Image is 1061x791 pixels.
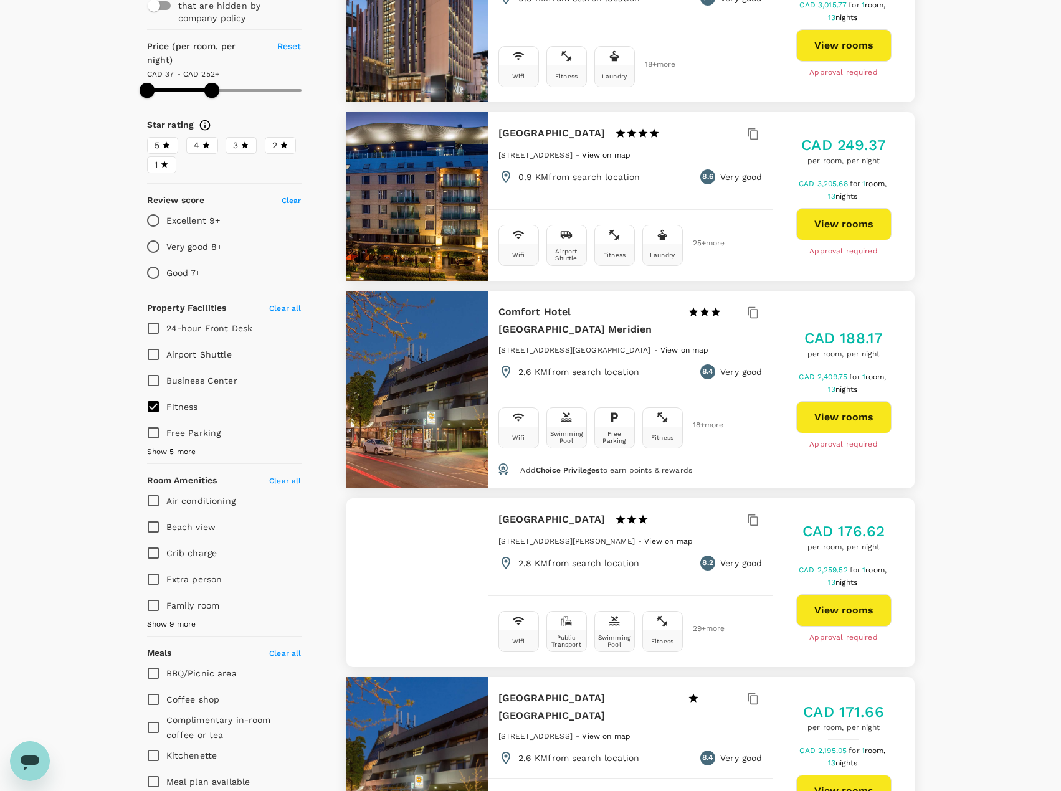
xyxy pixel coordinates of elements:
[512,638,525,645] div: Wifi
[166,402,198,412] span: Fitness
[803,702,884,722] h5: CAD 171.66
[693,239,711,247] span: 25 + more
[166,777,250,787] span: Meal plan available
[720,557,762,569] p: Very good
[147,647,172,660] h6: Meals
[796,594,892,627] button: View rooms
[796,401,892,433] a: View rooms
[796,29,892,62] button: View rooms
[518,752,640,764] p: 2.6 KM from search location
[498,689,678,724] h6: [GEOGRAPHIC_DATA] [GEOGRAPHIC_DATA]
[582,151,630,159] span: View on map
[799,746,849,755] span: CAD 2,195.05
[147,618,196,631] span: Show 9 more
[498,151,573,159] span: [STREET_ADDRESS]
[602,73,627,80] div: Laundry
[835,578,857,587] span: nights
[828,192,859,201] span: 13
[862,179,888,188] span: 1
[166,522,216,532] span: Beach view
[166,349,232,359] span: Airport Shuttle
[849,746,861,755] span: for
[801,155,886,168] span: per room, per night
[166,600,220,610] span: Family room
[498,303,678,338] h6: Comfort Hotel [GEOGRAPHIC_DATA] Meridien
[660,344,709,354] a: View on map
[799,372,849,381] span: CAD 2,409.75
[155,158,158,171] span: 1
[512,73,525,80] div: Wifi
[166,694,220,704] span: Coffee shop
[10,741,50,781] iframe: Button to launch messaging window
[702,366,713,378] span: 8.4
[801,135,886,155] h5: CAD 249.37
[651,638,673,645] div: Fitness
[720,752,762,764] p: Very good
[166,267,201,279] p: Good 7+
[269,649,301,658] span: Clear all
[809,438,878,451] span: Approval required
[166,668,237,678] span: BBQ/Picnic area
[166,323,253,333] span: 24-hour Front Desk
[803,722,884,734] span: per room, per night
[147,474,217,488] h6: Room Amenities
[828,13,859,22] span: 13
[518,557,640,569] p: 2.8 KM from search location
[498,346,651,354] span: [STREET_ADDRESS][GEOGRAPHIC_DATA]
[654,346,660,354] span: -
[147,70,220,78] span: CAD 37 - CAD 252+
[269,304,301,313] span: Clear all
[512,434,525,441] div: Wifi
[166,376,237,386] span: Business Center
[862,1,888,9] span: 1
[865,746,886,755] span: room,
[849,1,861,9] span: for
[166,496,236,506] span: Air conditioning
[638,537,644,546] span: -
[597,430,632,444] div: Free Parking
[282,196,302,205] span: Clear
[862,566,888,574] span: 1
[603,252,626,258] div: Fitness
[166,428,221,438] span: Free Parking
[155,139,159,152] span: 5
[166,548,217,558] span: Crib charge
[835,13,857,22] span: nights
[166,751,217,760] span: Kitchenette
[498,537,635,546] span: [STREET_ADDRESS][PERSON_NAME]
[194,139,199,152] span: 4
[498,125,606,142] h6: [GEOGRAPHIC_DATA]
[865,372,887,381] span: room,
[850,566,862,574] span: for
[576,151,582,159] span: -
[582,731,630,741] a: View on map
[802,541,885,554] span: per room, per night
[702,752,713,764] span: 8.4
[644,536,693,546] a: View on map
[166,715,271,740] span: Complimentary in-room coffee or tea
[835,385,857,394] span: nights
[693,421,711,429] span: 18 + more
[166,574,222,584] span: Extra person
[651,434,673,441] div: Fitness
[512,252,525,258] div: Wifi
[865,179,887,188] span: room,
[536,466,600,475] span: Choice Privileges
[804,348,883,361] span: per room, per night
[796,208,892,240] button: View rooms
[865,1,886,9] span: room,
[644,537,693,546] span: View on map
[520,466,692,475] span: Add to earn points & rewards
[828,578,859,587] span: 13
[835,192,857,201] span: nights
[702,171,713,183] span: 8.6
[269,476,301,485] span: Clear all
[550,430,584,444] div: Swimming Pool
[166,240,222,253] p: Very good 8+
[498,511,606,528] h6: [GEOGRAPHIC_DATA]
[555,73,578,80] div: Fitness
[660,346,709,354] span: View on map
[147,194,205,207] h6: Review score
